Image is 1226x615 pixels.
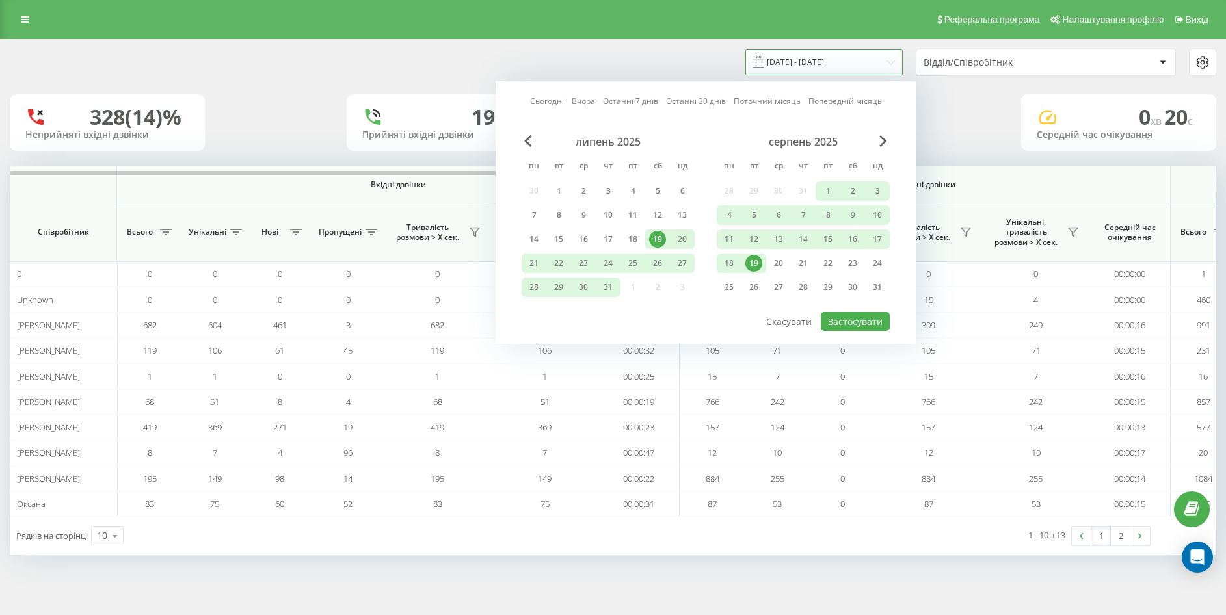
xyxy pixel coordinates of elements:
[840,345,845,356] span: 0
[278,268,282,280] span: 0
[575,183,592,200] div: 2
[922,473,935,484] span: 884
[208,421,222,433] span: 369
[624,255,641,272] div: 25
[717,135,890,148] div: серпень 2025
[666,95,726,107] a: Останні 30 днів
[766,278,791,297] div: ср 27 серп 2025 р.
[645,229,670,249] div: сб 19 лип 2025 р.
[208,473,222,484] span: 149
[522,278,546,297] div: пн 28 лип 2025 р.
[623,157,643,177] abbr: п’ятниця
[840,421,845,433] span: 0
[431,421,444,433] span: 419
[673,157,692,177] abbr: неділя
[542,371,547,382] span: 1
[645,205,670,225] div: сб 12 лип 2025 р.
[840,205,865,225] div: сб 9 серп 2025 р.
[598,466,680,491] td: 00:00:22
[795,231,812,248] div: 14
[840,473,845,484] span: 0
[649,255,666,272] div: 26
[275,473,284,484] span: 98
[808,95,882,107] a: Попередній місяць
[865,181,890,201] div: нд 3 серп 2025 р.
[620,254,645,273] div: пт 25 лип 2025 р.
[745,207,762,224] div: 5
[816,254,840,273] div: пт 22 серп 2025 р.
[620,205,645,225] div: пт 11 лип 2025 р.
[598,363,680,389] td: 00:00:25
[795,279,812,296] div: 28
[745,255,762,272] div: 19
[319,227,362,237] span: Пропущені
[549,157,568,177] abbr: вівторок
[575,231,592,248] div: 16
[1037,129,1201,140] div: Середній час очікування
[1089,466,1171,491] td: 00:00:14
[1062,14,1164,25] span: Налаштування профілю
[598,491,680,517] td: 00:00:31
[346,371,351,382] span: 0
[820,255,836,272] div: 22
[600,279,617,296] div: 31
[97,529,107,542] div: 10
[670,229,695,249] div: нд 20 лип 2025 р.
[717,278,741,297] div: пн 25 серп 2025 р.
[540,396,550,408] span: 51
[881,222,956,242] span: Тривалість розмови > Х сек.
[840,254,865,273] div: сб 23 серп 2025 р.
[17,345,80,356] span: [PERSON_NAME]
[151,179,645,190] span: Вхідні дзвінки
[624,207,641,224] div: 11
[791,229,816,249] div: чт 14 серп 2025 р.
[148,268,152,280] span: 0
[844,183,861,200] div: 2
[278,396,282,408] span: 8
[624,183,641,200] div: 4
[526,255,542,272] div: 21
[1033,371,1038,382] span: 7
[624,231,641,248] div: 18
[600,255,617,272] div: 24
[596,205,620,225] div: чт 10 лип 2025 р.
[840,396,845,408] span: 0
[17,396,80,408] span: [PERSON_NAME]
[210,396,219,408] span: 51
[546,229,571,249] div: вт 15 лип 2025 р.
[843,157,862,177] abbr: субота
[346,268,351,280] span: 0
[816,181,840,201] div: пт 1 серп 2025 р.
[346,294,351,306] span: 0
[343,447,353,458] span: 96
[706,473,719,484] span: 884
[143,473,157,484] span: 195
[546,254,571,273] div: вт 22 лип 2025 р.
[538,345,552,356] span: 106
[435,447,440,458] span: 8
[840,229,865,249] div: сб 16 серп 2025 р.
[1197,396,1210,408] span: 857
[1139,103,1164,131] span: 0
[717,254,741,273] div: пн 18 серп 2025 р.
[571,278,596,297] div: ср 30 лип 2025 р.
[17,319,80,331] span: [PERSON_NAME]
[1199,371,1208,382] span: 16
[598,389,680,415] td: 00:00:19
[645,254,670,273] div: сб 26 лип 2025 р.
[649,207,666,224] div: 12
[795,207,812,224] div: 7
[775,371,780,382] span: 7
[346,396,351,408] span: 4
[879,135,887,147] span: Next Month
[546,181,571,201] div: вт 1 лип 2025 р.
[844,207,861,224] div: 9
[649,183,666,200] div: 5
[143,345,157,356] span: 119
[773,345,782,356] span: 71
[795,255,812,272] div: 21
[745,231,762,248] div: 12
[770,279,787,296] div: 27
[674,255,691,272] div: 27
[1033,268,1038,280] span: 0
